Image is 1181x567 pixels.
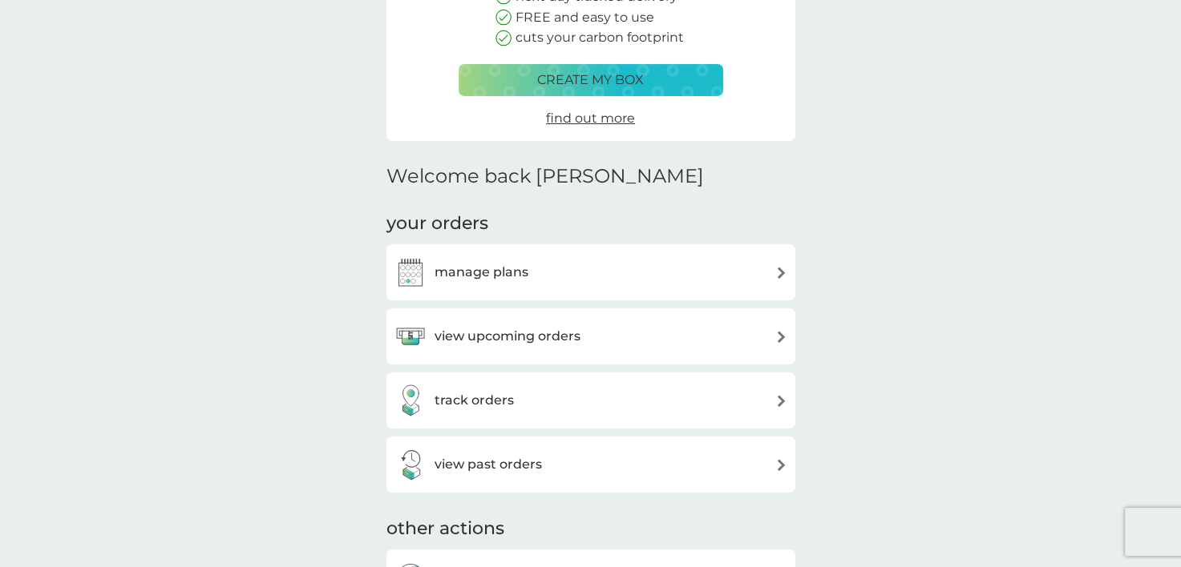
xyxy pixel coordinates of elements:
a: find out more [546,108,635,129]
span: find out more [546,111,635,126]
h3: other actions [386,517,504,541]
img: arrow right [775,395,787,407]
img: arrow right [775,267,787,279]
p: create my box [537,70,644,90]
img: arrow right [775,331,787,343]
h3: manage plans [435,262,528,283]
img: arrow right [775,459,787,471]
h3: view upcoming orders [435,326,580,347]
h3: track orders [435,390,514,411]
h3: view past orders [435,454,542,475]
h3: your orders [386,211,488,236]
button: create my box [459,64,723,96]
p: cuts your carbon footprint [516,27,684,48]
h2: Welcome back [PERSON_NAME] [386,165,704,188]
p: FREE and easy to use [516,7,654,28]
